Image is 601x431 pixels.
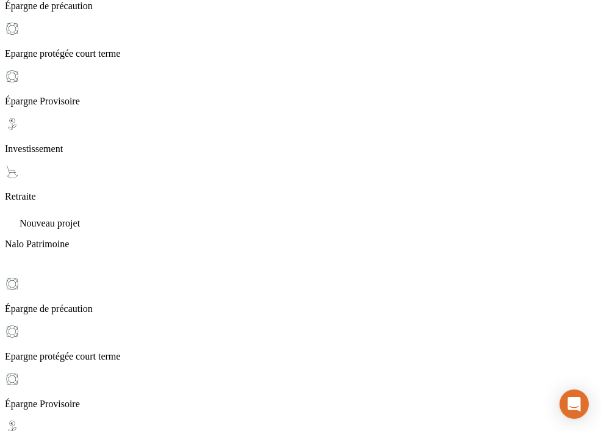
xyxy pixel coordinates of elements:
div: Épargne Provisoire [5,372,596,410]
div: Retraite [5,164,596,202]
span: Nouveau projet [20,218,80,228]
div: Investissement [5,117,596,154]
p: Epargne protégée court terme [5,48,596,59]
p: Épargne de précaution [5,303,596,314]
p: Épargne Provisoire [5,96,596,107]
p: Epargne protégée court terme [5,351,596,362]
p: Nalo Patrimoine [5,239,596,250]
div: Open Intercom Messenger [560,389,589,419]
p: Retraite [5,191,596,202]
p: Épargne de précaution [5,1,596,12]
div: Épargne Provisoire [5,69,596,107]
div: Epargne protégée court terme [5,324,596,362]
p: Épargne Provisoire [5,399,596,410]
div: Epargne protégée court terme [5,21,596,59]
div: Nouveau projet [5,212,596,229]
div: Épargne de précaution [5,277,596,314]
p: Investissement [5,143,596,154]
